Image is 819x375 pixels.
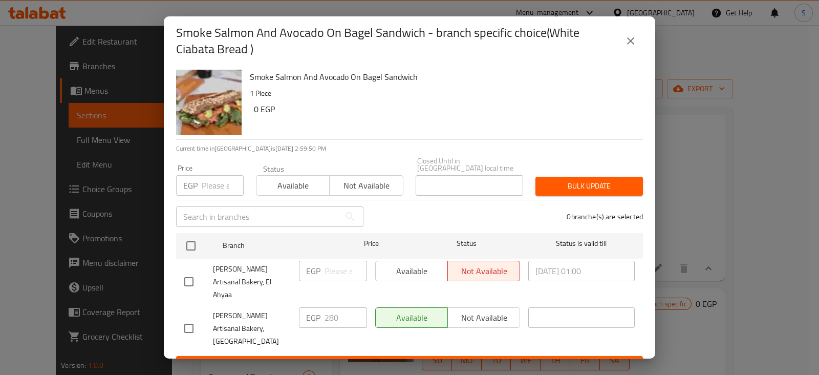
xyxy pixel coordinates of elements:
[334,178,399,193] span: Not available
[325,261,367,281] input: Please enter price
[306,265,320,277] p: EGP
[176,356,643,375] button: Save
[256,175,330,196] button: Available
[254,102,635,116] h6: 0 EGP
[250,70,635,84] h6: Smoke Salmon And Avocado On Bagel Sandwich
[176,206,340,227] input: Search in branches
[306,311,320,324] p: EGP
[176,144,643,153] p: Current time in [GEOGRAPHIC_DATA] is [DATE] 2:59:50 PM
[183,179,198,192] p: EGP
[250,87,635,100] p: 1 Piece
[414,237,520,250] span: Status
[329,175,403,196] button: Not available
[618,29,643,53] button: close
[223,239,329,252] span: Branch
[176,70,242,135] img: Smoke Salmon And Avocado On Bagel Sandwich
[325,307,367,328] input: Please enter price
[337,237,405,250] span: Price
[528,237,635,250] span: Status is valid till
[213,263,291,301] span: [PERSON_NAME] Artisanal Bakery, El Ahyaa
[544,180,635,193] span: Bulk update
[213,309,291,348] span: [PERSON_NAME] Artisanal Bakery, [GEOGRAPHIC_DATA]
[202,175,244,196] input: Please enter price
[261,178,326,193] span: Available
[567,212,643,222] p: 0 branche(s) are selected
[535,177,643,196] button: Bulk update
[176,25,618,57] h2: Smoke Salmon And Avocado On Bagel Sandwich - branch specific choice(White Ciabata Bread )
